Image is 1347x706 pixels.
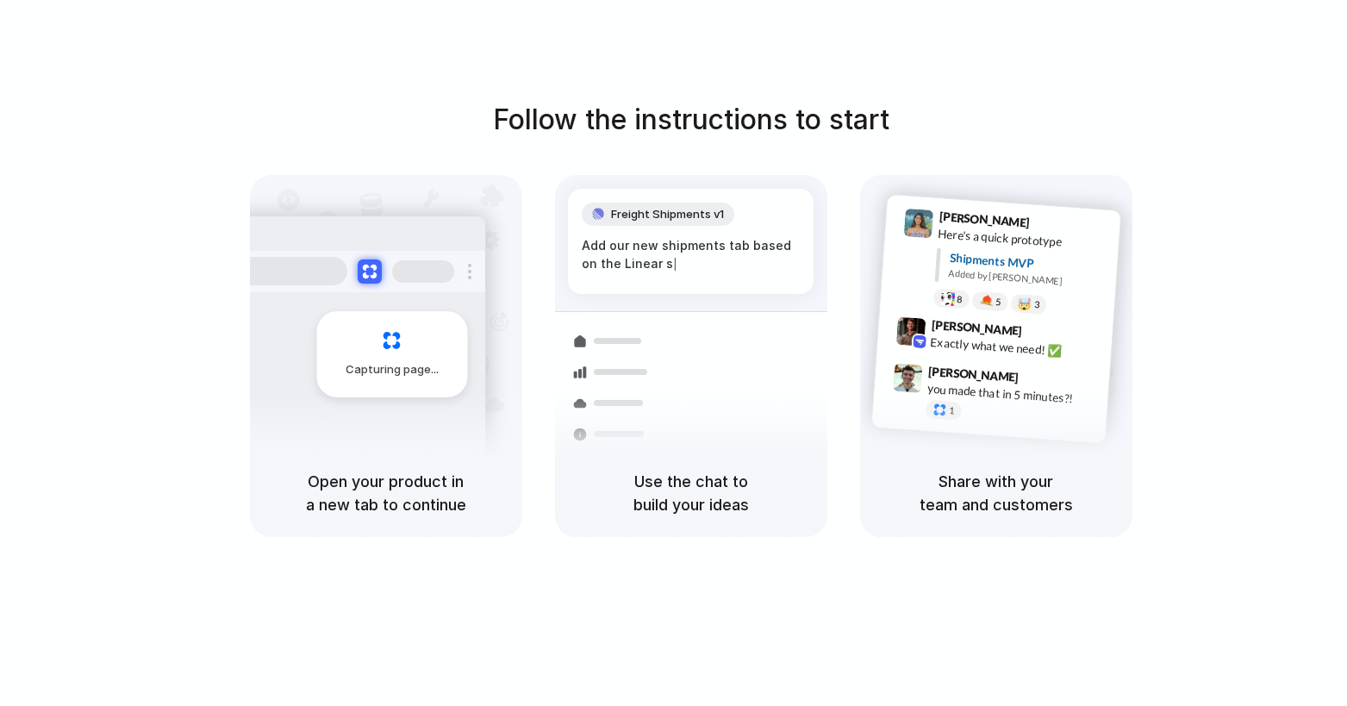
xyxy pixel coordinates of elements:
span: 9:41 AM [1034,215,1069,235]
div: Shipments MVP [949,248,1108,277]
div: Added by [PERSON_NAME] [948,266,1107,291]
span: | [673,257,677,271]
div: you made that in 5 minutes?! [926,379,1099,409]
span: [PERSON_NAME] [939,207,1030,232]
div: Exactly what we need! ✅ [930,333,1102,362]
div: 🤯 [1017,297,1032,310]
div: Add our new shipments tab based on the Linear s [582,236,800,273]
span: 5 [995,297,1001,306]
h5: Share with your team and customers [881,470,1112,516]
span: 1 [948,405,954,415]
h5: Open your product in a new tab to continue [271,470,502,516]
div: Here's a quick prototype [937,224,1109,253]
span: 9:42 AM [1026,323,1062,344]
span: Freight Shipments v1 [611,206,724,223]
span: [PERSON_NAME] [931,315,1022,340]
h1: Follow the instructions to start [493,99,889,141]
h5: Use the chat to build your ideas [576,470,807,516]
span: 3 [1033,299,1039,309]
span: [PERSON_NAME] [927,361,1019,386]
span: 9:47 AM [1024,370,1059,390]
span: Capturing page [346,361,441,378]
span: 8 [956,294,962,303]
